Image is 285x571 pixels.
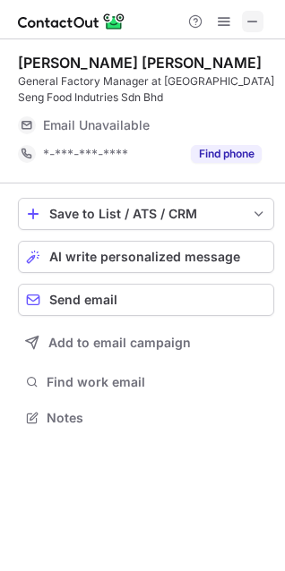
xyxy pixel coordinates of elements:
[43,117,150,133] span: Email Unavailable
[191,145,262,163] button: Reveal Button
[49,293,117,307] span: Send email
[18,73,274,106] div: General Factory Manager at [GEOGRAPHIC_DATA] Seng Food Indutries Sdn Bhd
[18,198,274,230] button: save-profile-one-click
[18,284,274,316] button: Send email
[18,11,125,32] img: ContactOut v5.3.10
[18,241,274,273] button: AI write personalized message
[18,405,274,430] button: Notes
[47,374,267,390] span: Find work email
[18,370,274,395] button: Find work email
[49,250,240,264] span: AI write personalized message
[48,336,191,350] span: Add to email campaign
[18,327,274,359] button: Add to email campaign
[18,54,262,72] div: [PERSON_NAME] [PERSON_NAME]
[47,410,267,426] span: Notes
[49,207,243,221] div: Save to List / ATS / CRM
